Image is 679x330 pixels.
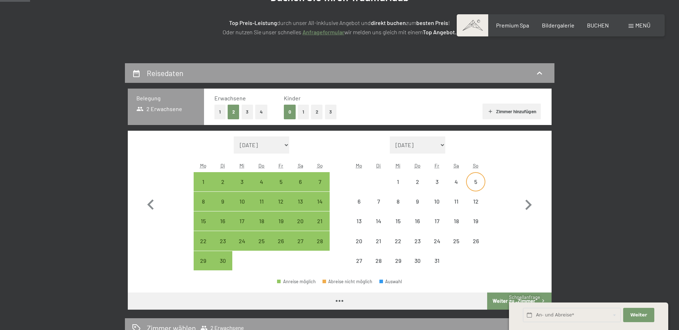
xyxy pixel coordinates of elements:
[284,105,296,119] button: 0
[232,211,252,231] div: Wed Sep 17 2025
[388,231,408,250] div: Anreise nicht möglich
[310,231,329,250] div: Sun Sep 28 2025
[369,192,388,211] div: Tue Oct 07 2025
[388,192,408,211] div: Wed Oct 08 2025
[317,162,323,169] abbr: Sonntag
[408,211,427,231] div: Anreise nicht möglich
[467,238,485,256] div: 26
[194,199,212,216] div: 8
[233,179,251,197] div: 3
[302,29,344,35] a: Anfrageformular
[310,172,329,191] div: Sun Sep 07 2025
[291,199,309,216] div: 13
[271,231,291,250] div: Fri Sep 26 2025
[214,199,232,216] div: 9
[370,218,388,236] div: 14
[427,192,446,211] div: Anreise nicht möglich
[447,238,465,256] div: 25
[447,218,465,236] div: 18
[427,172,446,191] div: Anreise nicht möglich
[408,218,426,236] div: 16
[214,95,246,101] span: Erwachsene
[194,172,213,191] div: Anreise möglich
[194,258,212,276] div: 29
[447,231,466,250] div: Anreise nicht möglich
[233,199,251,216] div: 10
[496,22,529,29] a: Premium Spa
[427,231,446,250] div: Fri Oct 24 2025
[253,238,271,256] div: 25
[350,199,368,216] div: 6
[147,69,183,77] h2: Reisedaten
[252,172,271,191] div: Thu Sep 04 2025
[487,292,551,310] button: Weiter zu „Zimmer“
[408,179,426,197] div: 2
[447,179,465,197] div: 4
[370,199,388,216] div: 7
[396,162,401,169] abbr: Mittwoch
[291,192,310,211] div: Sat Sep 13 2025
[194,211,213,231] div: Anreise möglich
[623,308,654,322] button: Weiter
[291,211,310,231] div: Anreise möglich
[369,211,388,231] div: Tue Oct 14 2025
[467,199,485,216] div: 12
[311,179,329,197] div: 7
[233,218,251,236] div: 17
[271,172,291,191] div: Anreise möglich
[447,211,466,231] div: Sat Oct 18 2025
[271,211,291,231] div: Anreise möglich
[376,162,381,169] abbr: Dienstag
[252,192,271,211] div: Thu Sep 11 2025
[388,231,408,250] div: Wed Oct 22 2025
[252,231,271,250] div: Thu Sep 25 2025
[213,172,232,191] div: Tue Sep 02 2025
[447,192,466,211] div: Anreise nicht möglich
[542,22,574,29] a: Bildergalerie
[349,231,369,250] div: Anreise nicht möglich
[213,231,232,250] div: Tue Sep 23 2025
[136,105,183,113] span: 2 Erwachsene
[454,162,459,169] abbr: Samstag
[272,199,290,216] div: 12
[369,231,388,250] div: Tue Oct 21 2025
[369,251,388,270] div: Tue Oct 28 2025
[423,29,456,35] strong: Top Angebot.
[587,22,609,29] a: BUCHEN
[194,218,212,236] div: 15
[447,172,466,191] div: Sat Oct 04 2025
[408,199,426,216] div: 9
[194,192,213,211] div: Mon Sep 08 2025
[277,279,316,284] div: Anreise möglich
[311,105,323,119] button: 2
[213,192,232,211] div: Anreise möglich
[467,179,485,197] div: 5
[389,218,407,236] div: 15
[311,199,329,216] div: 14
[194,238,212,256] div: 22
[161,18,519,36] p: durch unser All-inklusive Angebot und zum ! Oder nutzen Sie unser schnelles wir melden uns gleich...
[291,192,310,211] div: Anreise möglich
[252,231,271,250] div: Anreise möglich
[427,172,446,191] div: Fri Oct 03 2025
[428,218,446,236] div: 17
[213,211,232,231] div: Tue Sep 16 2025
[214,218,232,236] div: 16
[388,172,408,191] div: Wed Oct 01 2025
[252,211,271,231] div: Thu Sep 18 2025
[388,172,408,191] div: Anreise nicht möglich
[311,218,329,236] div: 21
[369,211,388,231] div: Anreise nicht möglich
[379,279,402,284] div: Auswahl
[473,162,479,169] abbr: Sonntag
[466,172,485,191] div: Sun Oct 05 2025
[194,211,213,231] div: Mon Sep 15 2025
[408,192,427,211] div: Anreise nicht möglich
[349,211,369,231] div: Mon Oct 13 2025
[518,136,539,271] button: Nächster Monat
[272,238,290,256] div: 26
[253,179,271,197] div: 4
[271,211,291,231] div: Fri Sep 19 2025
[416,19,448,26] strong: besten Preis
[467,218,485,236] div: 19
